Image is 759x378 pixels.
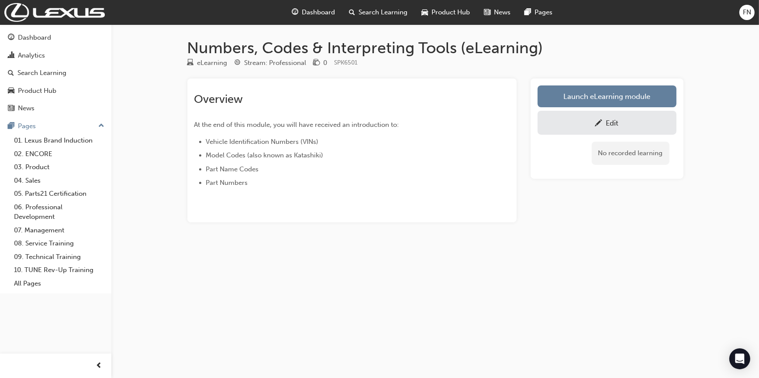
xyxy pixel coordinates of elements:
div: Type [187,58,228,68]
a: Launch eLearning module [538,85,676,107]
a: News [3,100,108,116]
span: prev-icon [96,361,103,371]
div: Pages [18,121,36,131]
span: Vehicle Identification Numbers (VINs) [206,138,319,146]
span: guage-icon [8,34,14,42]
button: Pages [3,118,108,134]
a: Analytics [3,48,108,64]
span: guage-icon [292,7,298,18]
button: DashboardAnalyticsSearch LearningProduct HubNews [3,28,108,118]
a: 08. Service Training [10,237,108,250]
span: News [494,7,511,17]
a: 10. TUNE Rev-Up Training [10,263,108,277]
div: Product Hub [18,86,56,96]
span: car-icon [421,7,428,18]
a: 02. ENCORE [10,147,108,161]
div: Price [314,58,328,68]
span: search-icon [349,7,355,18]
span: Pages [535,7,552,17]
a: 01. Lexus Brand Induction [10,134,108,147]
div: News [18,103,34,113]
div: Analytics [18,51,45,61]
div: Open Intercom Messenger [729,348,750,369]
a: 06. Professional Development [10,201,108,224]
span: At the end of this module, you will have received an introduction to: [194,121,399,129]
div: Dashboard [18,33,51,43]
a: 03. Product [10,160,108,174]
span: Learning resource code [335,59,358,66]
span: Part Name Codes [206,165,259,173]
div: No recorded learning [592,142,669,165]
span: up-icon [98,120,104,132]
a: news-iconNews [477,3,517,21]
span: Product Hub [431,7,470,17]
img: Trak [4,3,105,22]
a: All Pages [10,277,108,290]
button: FN [739,5,755,20]
div: Stream: Professional [245,58,307,68]
a: Dashboard [3,30,108,46]
a: Product Hub [3,83,108,99]
span: search-icon [8,69,14,77]
div: eLearning [197,58,228,68]
a: guage-iconDashboard [285,3,342,21]
a: 07. Management [10,224,108,237]
span: news-icon [8,105,14,112]
div: 0 [324,58,328,68]
a: Edit [538,111,676,135]
span: Part Numbers [206,179,248,187]
div: Stream [235,58,307,68]
div: Search Learning [17,68,66,78]
span: money-icon [314,59,320,67]
span: car-icon [8,87,14,95]
span: Overview [194,92,243,106]
span: Search Learning [359,7,407,17]
span: learningResourceType_ELEARNING-icon [187,59,194,67]
span: pages-icon [524,7,531,18]
span: pages-icon [8,123,14,130]
a: Search Learning [3,65,108,81]
span: chart-icon [8,52,14,60]
a: 04. Sales [10,174,108,187]
a: car-iconProduct Hub [414,3,477,21]
span: target-icon [235,59,241,67]
a: 05. Parts21 Certification [10,187,108,201]
a: 09. Technical Training [10,250,108,264]
span: pencil-icon [595,119,603,128]
a: search-iconSearch Learning [342,3,414,21]
span: Dashboard [302,7,335,17]
span: Model Codes (also known as Katashiki) [206,151,324,159]
span: FN [743,7,751,17]
a: pages-iconPages [517,3,559,21]
div: Edit [606,119,619,127]
h1: Numbers, Codes & Interpreting Tools (eLearning) [187,38,683,58]
span: news-icon [484,7,490,18]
